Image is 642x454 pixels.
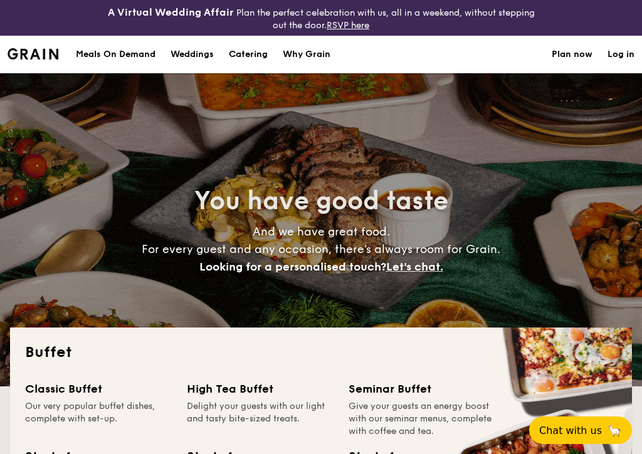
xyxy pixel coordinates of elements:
[552,36,592,73] a: Plan now
[76,36,155,73] div: Meals On Demand
[187,400,334,438] div: Delight your guests with our light and tasty bite-sized treats.
[108,5,234,20] h4: A Virtual Wedding Affair
[25,343,617,363] h2: Buffet
[8,48,58,59] img: Grain
[229,36,268,73] h1: Catering
[8,48,58,59] a: Logotype
[608,36,634,73] a: Log in
[275,36,338,73] a: Why Grain
[283,36,330,73] div: Why Grain
[539,425,602,436] span: Chat with us
[25,380,172,398] div: Classic Buffet
[349,400,495,438] div: Give your guests an energy boost with our seminar menus, complete with coffee and tea.
[68,36,163,73] a: Meals On Demand
[25,400,172,438] div: Our very popular buffet dishes, complete with set-up.
[171,36,214,73] div: Weddings
[187,380,334,398] div: High Tea Buffet
[107,5,535,31] div: Plan the perfect celebration with us, all in a weekend, without stepping out the door.
[607,423,622,438] span: 🦙
[163,36,221,73] a: Weddings
[349,380,495,398] div: Seminar Buffet
[386,260,443,274] span: Let's chat.
[327,20,369,31] a: RSVP here
[529,416,632,444] button: Chat with us🦙
[221,36,275,73] a: Catering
